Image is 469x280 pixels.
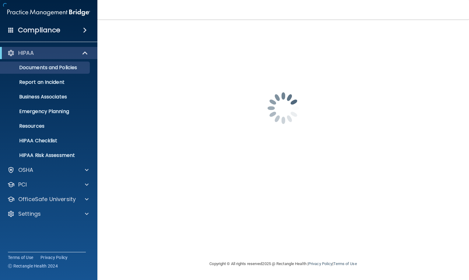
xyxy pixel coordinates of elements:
[4,152,87,158] p: HIPAA Risk Assessment
[253,78,314,139] img: spinner.e123f6fc.gif
[18,49,34,57] p: HIPAA
[4,79,87,85] p: Report an Incident
[18,26,60,34] h4: Compliance
[4,123,87,129] p: Resources
[4,108,87,115] p: Emergency Planning
[7,49,88,57] a: HIPAA
[8,254,33,261] a: Terms of Use
[18,181,27,188] p: PCI
[4,94,87,100] p: Business Associates
[7,196,89,203] a: OfficeSafe University
[308,261,332,266] a: Privacy Policy
[18,210,41,218] p: Settings
[4,138,87,144] p: HIPAA Checklist
[7,166,89,174] a: OSHA
[364,237,462,261] iframe: Drift Widget Chat Controller
[8,263,58,269] span: Ⓒ Rectangle Health 2024
[40,254,68,261] a: Privacy Policy
[18,196,76,203] p: OfficeSafe University
[18,166,33,174] p: OSHA
[7,210,89,218] a: Settings
[172,254,394,274] div: Copyright © All rights reserved 2025 @ Rectangle Health | |
[4,65,87,71] p: Documents and Policies
[333,261,357,266] a: Terms of Use
[7,6,90,19] img: PMB logo
[7,181,89,188] a: PCI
